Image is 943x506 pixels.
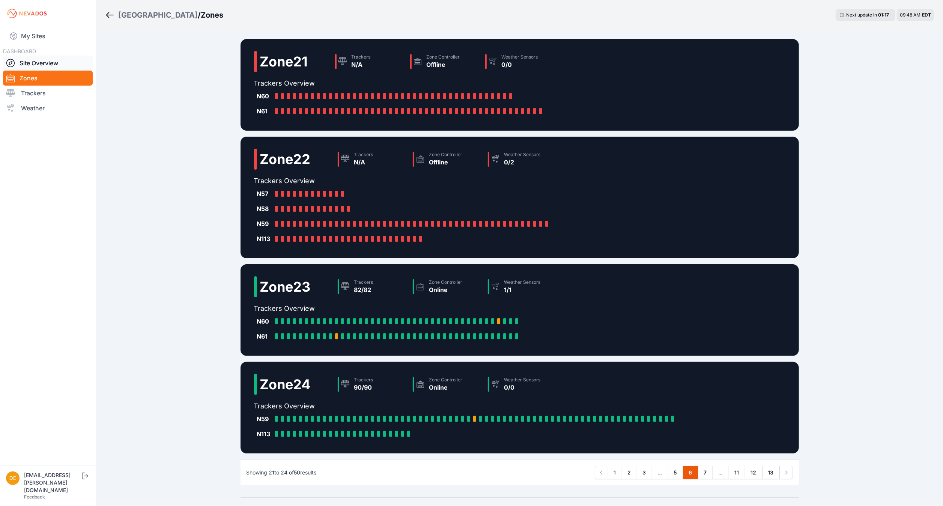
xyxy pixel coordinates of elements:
[247,469,317,476] p: Showing to of results
[3,27,93,45] a: My Sites
[281,469,288,476] span: 24
[105,5,223,25] nav: Breadcrumb
[427,54,460,60] div: Zone Controller
[257,204,272,213] div: N58
[24,471,80,494] div: [EMAIL_ADDRESS][PERSON_NAME][DOMAIN_NAME]
[269,469,275,476] span: 21
[257,189,272,198] div: N57
[504,383,541,392] div: 0/0
[683,466,698,479] a: 6
[118,10,198,20] a: [GEOGRAPHIC_DATA]
[354,279,373,285] div: Trackers
[429,285,463,294] div: Online
[335,276,410,297] a: Trackers82/82
[427,60,460,69] div: Offline
[698,466,713,479] a: 7
[254,176,560,186] h2: Trackers Overview
[3,101,93,116] a: Weather
[729,466,745,479] a: 11
[332,51,407,72] a: TrackersN/A
[878,12,892,18] div: 01 : 17
[900,12,920,18] span: 09:48 AM
[201,10,223,20] h3: Zones
[257,317,272,326] div: N60
[429,152,463,158] div: Zone Controller
[352,60,371,69] div: N/A
[485,149,560,170] a: Weather Sensors0/2
[354,383,373,392] div: 90/90
[429,158,463,167] div: Offline
[504,158,541,167] div: 0/2
[504,152,541,158] div: Weather Sensors
[257,429,272,438] div: N113
[922,12,931,18] span: EDT
[429,279,463,285] div: Zone Controller
[294,469,301,476] span: 50
[622,466,637,479] a: 2
[3,71,93,86] a: Zones
[254,401,680,411] h2: Trackers Overview
[637,466,652,479] a: 3
[352,54,371,60] div: Trackers
[24,494,45,500] a: Feedback
[608,466,622,479] a: 1
[713,466,729,479] span: ...
[198,10,201,20] span: /
[254,303,560,314] h2: Trackers Overview
[3,48,36,54] span: DASHBOARD
[504,285,541,294] div: 1/1
[846,12,877,18] span: Next update in
[257,107,272,116] div: N61
[257,92,272,101] div: N60
[502,54,538,60] div: Weather Sensors
[762,466,780,479] a: 13
[354,152,373,158] div: Trackers
[429,383,463,392] div: Online
[502,60,538,69] div: 0/0
[354,285,373,294] div: 82/82
[354,158,373,167] div: N/A
[485,374,560,395] a: Weather Sensors0/0
[257,332,272,341] div: N61
[257,219,272,228] div: N59
[504,279,541,285] div: Weather Sensors
[260,152,311,167] h2: Zone 22
[260,54,308,69] h2: Zone 21
[335,149,410,170] a: TrackersN/A
[254,78,557,89] h2: Trackers Overview
[260,377,311,392] h2: Zone 24
[485,276,560,297] a: Weather Sensors1/1
[668,466,683,479] a: 5
[482,51,557,72] a: Weather Sensors0/0
[257,414,272,423] div: N59
[3,86,93,101] a: Trackers
[260,279,311,294] h2: Zone 23
[652,466,668,479] span: ...
[3,56,93,71] a: Site Overview
[504,377,541,383] div: Weather Sensors
[595,466,793,479] nav: Pagination
[257,234,272,243] div: N113
[335,374,410,395] a: Trackers90/90
[6,471,20,485] img: devin.martin@nevados.solar
[745,466,763,479] a: 12
[6,8,48,20] img: Nevados
[354,377,373,383] div: Trackers
[429,377,463,383] div: Zone Controller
